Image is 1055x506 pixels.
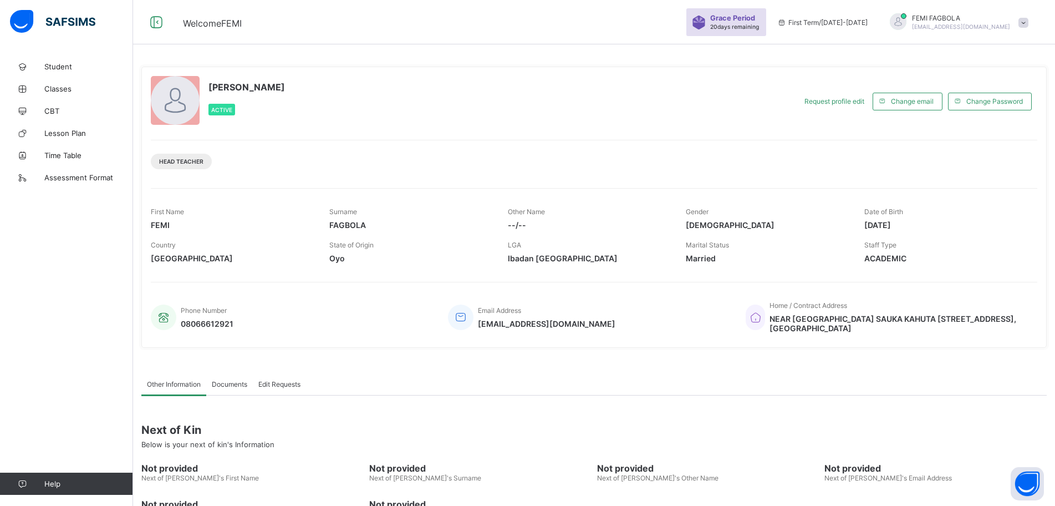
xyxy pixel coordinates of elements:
span: First Name [151,208,184,216]
span: session/term information [777,18,868,27]
span: [EMAIL_ADDRESS][DOMAIN_NAME] [912,23,1010,30]
span: Surname [329,208,357,216]
span: FEMI FAGBOLA [912,14,1010,22]
img: safsims [10,10,95,33]
span: [DATE] [864,220,1026,230]
span: Change Password [966,97,1023,105]
span: Change email [891,97,934,105]
span: Active [211,107,232,113]
span: 08066612921 [181,319,233,328]
span: Not provided [597,463,819,474]
span: Next of [PERSON_NAME]'s Email Address [824,474,952,482]
span: --/-- [508,220,670,230]
span: Married [686,254,848,263]
img: sticker-purple.71386a28dfed39d6af7621340158ba97.svg [692,16,706,29]
span: FEMI [151,220,313,230]
span: Below is your next of kin's Information [141,440,274,449]
span: Not provided [369,463,592,474]
span: ACADEMIC [864,254,1026,263]
span: Request profile edit [804,97,864,105]
span: Head Teacher [159,158,203,165]
span: Student [44,62,133,71]
span: CBT [44,107,133,115]
span: Time Table [44,151,133,160]
span: Next of [PERSON_NAME]'s Other Name [597,474,718,482]
span: Next of [PERSON_NAME]'s Surname [369,474,481,482]
span: Not provided [824,463,1047,474]
span: [DEMOGRAPHIC_DATA] [686,220,848,230]
span: Help [44,479,132,488]
span: Grace Period [710,14,755,22]
span: Edit Requests [258,380,300,388]
span: Staff Type [864,241,896,249]
span: Not provided [141,463,364,474]
span: LGA [508,241,521,249]
button: Open asap [1011,467,1044,500]
span: FAGBOLA [329,220,491,230]
span: 20 days remaining [710,23,759,30]
span: NEAR [GEOGRAPHIC_DATA] SAUKA KAHUTA [STREET_ADDRESS], [GEOGRAPHIC_DATA] [769,314,1026,333]
span: Lesson Plan [44,129,133,138]
span: Home / Contract Address [769,301,847,310]
span: Date of Birth [864,208,903,216]
span: Next of [PERSON_NAME]'s First Name [141,474,259,482]
span: Phone Number [181,306,227,315]
span: [PERSON_NAME] [208,82,285,93]
span: Classes [44,84,133,93]
span: Country [151,241,176,249]
span: Gender [686,208,709,216]
span: Ibadan [GEOGRAPHIC_DATA] [508,254,670,263]
span: [GEOGRAPHIC_DATA] [151,254,313,263]
span: Assessment Format [44,173,133,182]
span: Oyo [329,254,491,263]
span: Other Name [508,208,545,216]
span: Documents [212,380,247,388]
span: Other Information [147,380,201,388]
span: State of Origin [329,241,374,249]
span: [EMAIL_ADDRESS][DOMAIN_NAME] [478,319,615,328]
span: Email Address [478,306,521,315]
span: Welcome FEMI [183,18,242,29]
div: FEMIFAGBOLA [879,13,1034,32]
span: Next of Kin [141,423,1047,437]
span: Marital Status [686,241,729,249]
